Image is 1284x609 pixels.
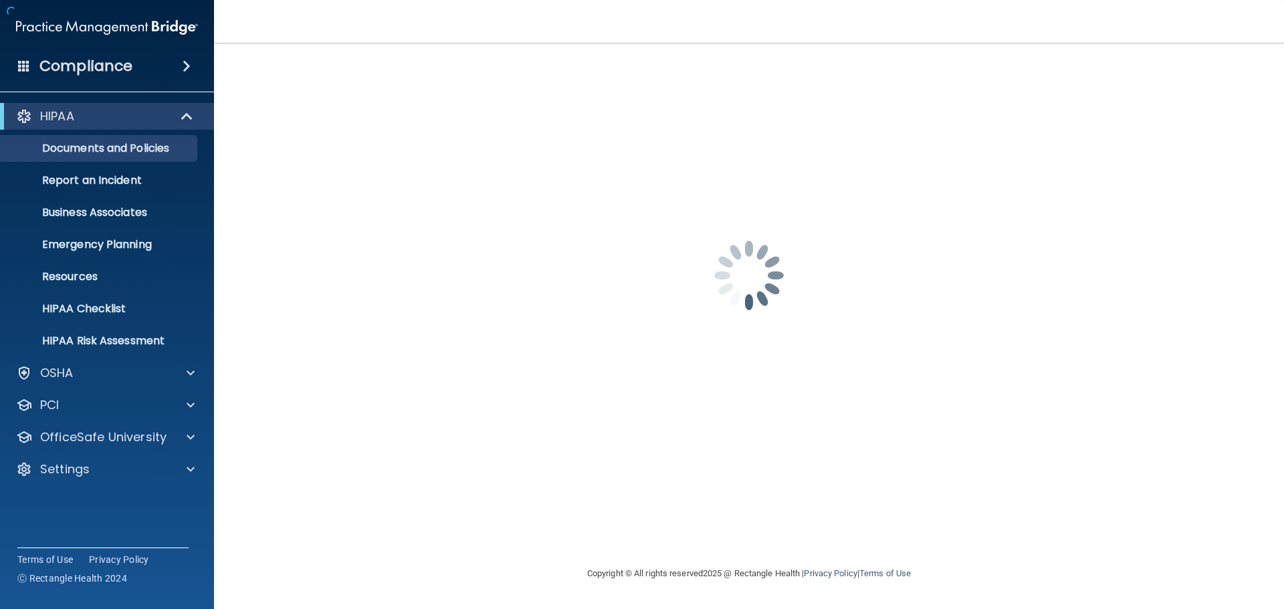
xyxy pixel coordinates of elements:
a: OfficeSafe University [16,429,195,445]
span: Ⓒ Rectangle Health 2024 [17,572,127,585]
p: HIPAA [40,108,74,124]
h4: Compliance [39,57,132,76]
img: PMB logo [16,14,198,41]
a: Terms of Use [17,553,73,566]
a: OSHA [16,365,195,381]
a: Terms of Use [859,568,911,578]
p: OSHA [40,365,74,381]
a: Settings [16,461,195,477]
p: Business Associates [9,206,191,219]
p: Settings [40,461,90,477]
p: Resources [9,270,191,283]
p: Emergency Planning [9,238,191,251]
img: spinner.e123f6fc.gif [682,209,816,342]
p: HIPAA Risk Assessment [9,334,191,348]
p: Documents and Policies [9,142,191,155]
a: Privacy Policy [804,568,857,578]
p: PCI [40,397,59,413]
a: PCI [16,397,195,413]
p: OfficeSafe University [40,429,167,445]
p: Report an Incident [9,174,191,187]
a: Privacy Policy [89,553,149,566]
p: HIPAA Checklist [9,302,191,316]
div: Copyright © All rights reserved 2025 @ Rectangle Health | | [505,552,993,595]
a: HIPAA [16,108,194,124]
